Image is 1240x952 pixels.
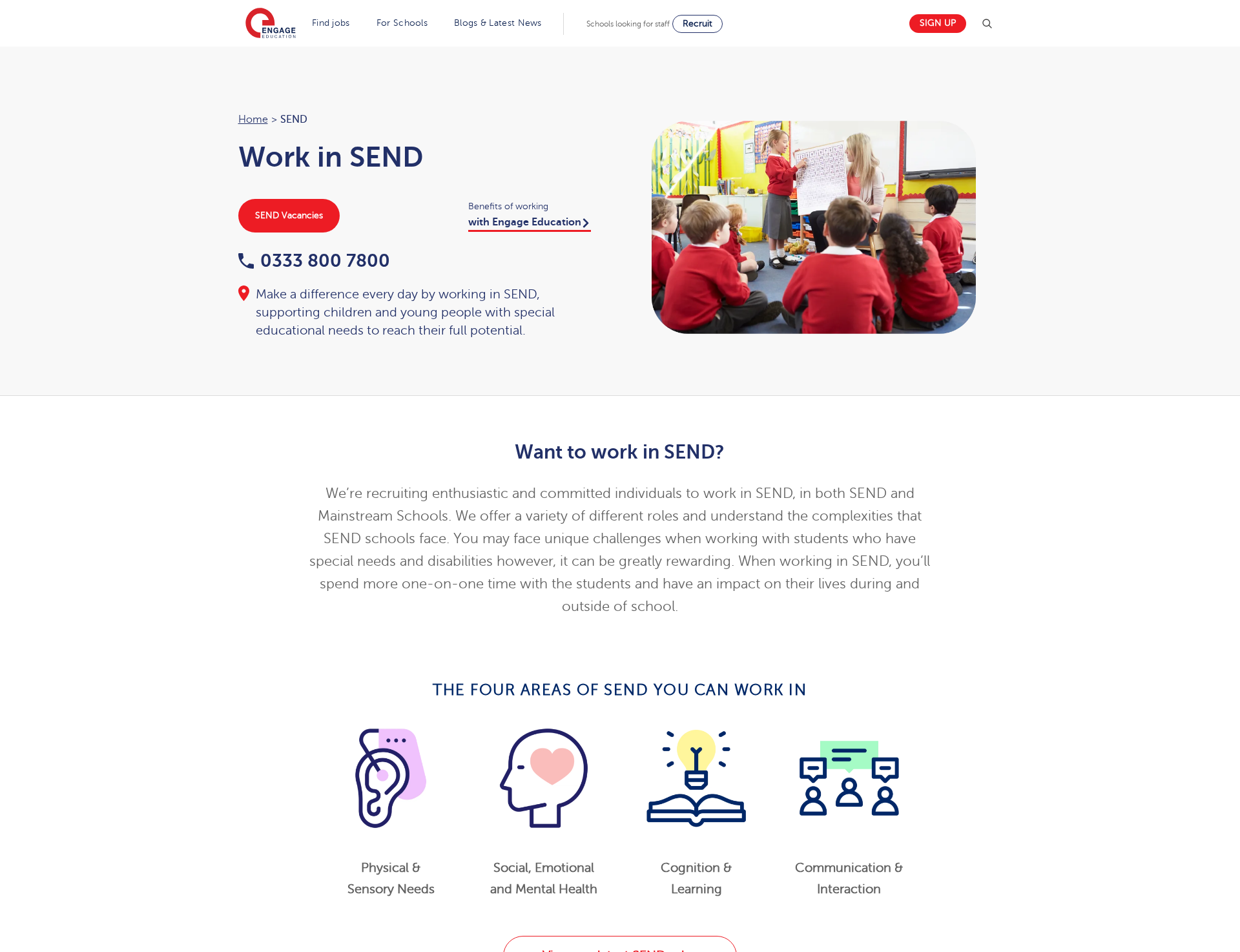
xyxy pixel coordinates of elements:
[309,486,930,614] span: We’re recruiting enthusiastic and committed individuals to work in SEND, in both SEND and Mainstr...
[468,216,591,232] a: with Engage Education
[909,14,966,33] a: Sign up
[304,441,937,463] h2: Want to work in SEND?
[238,285,608,340] div: Make a difference every day by working in SEND, supporting children and young people with special...
[795,860,903,896] strong: Communication & Interaction
[468,199,607,214] span: Benefits of working
[586,19,670,28] span: Schools looking for staff
[661,860,732,896] strong: Cognition & Learning
[238,251,390,271] a: 0333 800 7800
[490,860,597,896] strong: Social, Emotional and Mental Health
[312,18,350,28] a: Find jobs
[245,8,296,40] img: Engage Education
[683,19,712,28] span: Recruit
[238,111,608,128] nav: breadcrumb
[238,199,340,233] a: SEND Vacancies
[377,18,428,28] a: For Schools
[271,114,277,125] span: >
[672,15,723,33] a: Recruit
[433,681,807,699] strong: The Four Areas Of SEND you can work in
[238,114,268,125] a: Home
[238,141,608,173] h1: Work in SEND
[347,860,435,896] strong: Physical & Sensory Needs
[454,18,542,28] a: Blogs & Latest News
[280,111,307,128] span: SEND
